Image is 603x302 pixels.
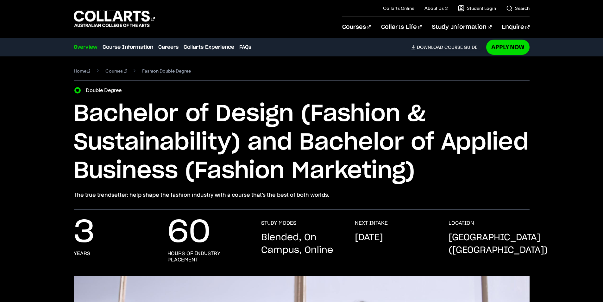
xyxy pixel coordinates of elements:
[74,100,530,185] h1: Bachelor of Design (Fashion & Sustainability) and Bachelor of Applied Business (Fashion Marketing)
[74,10,155,28] div: Go to homepage
[74,190,530,199] p: The true trendsetter: help shape the fashion industry with a course that’s the best of both worlds.
[103,43,153,51] a: Course Information
[432,17,492,38] a: Study Information
[355,220,388,226] h3: NEXT INTAKE
[86,86,125,95] label: Double Degree
[381,17,422,38] a: Collarts Life
[383,5,414,11] a: Collarts Online
[167,250,248,263] h3: hours of industry placement
[142,67,191,75] span: Fashion Double Degree
[74,43,97,51] a: Overview
[449,220,474,226] h3: LOCATION
[506,5,530,11] a: Search
[342,17,371,38] a: Courses
[411,44,482,50] a: DownloadCourse Guide
[74,67,91,75] a: Home
[74,250,90,257] h3: years
[355,231,383,244] p: [DATE]
[486,40,530,55] a: Apply Now
[105,67,127,75] a: Courses
[158,43,179,51] a: Careers
[239,43,251,51] a: FAQs
[458,5,496,11] a: Student Login
[424,5,448,11] a: About Us
[167,220,210,245] p: 60
[184,43,234,51] a: Collarts Experience
[261,231,342,257] p: Blended, On Campus, Online
[449,231,548,257] p: [GEOGRAPHIC_DATA] ([GEOGRAPHIC_DATA])
[502,17,529,38] a: Enquire
[74,220,95,245] p: 3
[261,220,296,226] h3: STUDY MODES
[417,44,443,50] span: Download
